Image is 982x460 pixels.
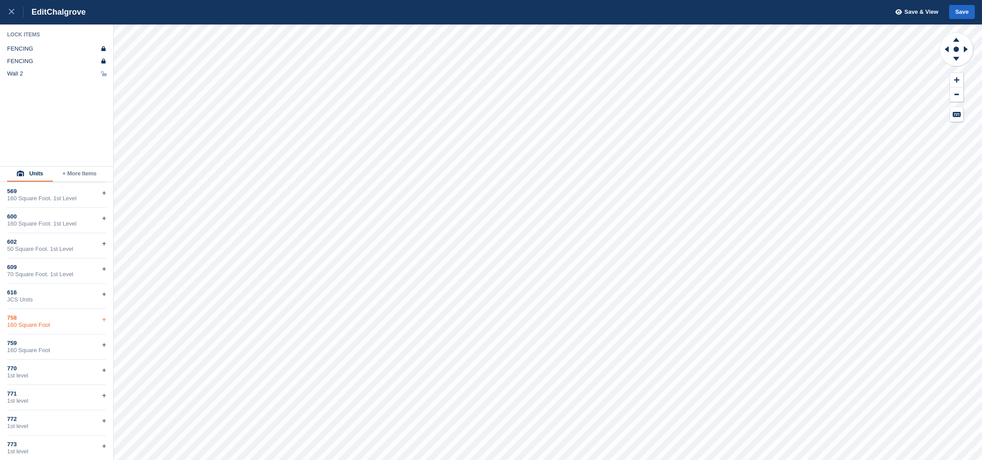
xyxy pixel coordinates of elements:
div: 70 Square Foot. 1st Level [7,271,106,278]
div: + [102,340,106,350]
div: 160 Square Foot. 1st Level [7,220,106,227]
div: 772 [7,416,106,423]
div: Edit Chalgrove [24,7,86,17]
div: 7701st level+ [7,360,106,385]
div: Lock Items [7,31,107,38]
div: 50 Square Foot. 1st Level [7,246,106,253]
div: 60970 Square Foot. 1st Level+ [7,258,106,284]
button: + More Items [53,167,106,182]
div: 7711st level+ [7,385,106,410]
div: 602 [7,238,106,246]
div: + [102,416,106,426]
div: 1st level [7,397,106,404]
div: 1st level [7,448,106,455]
div: + [102,238,106,249]
div: + [102,441,106,452]
span: Save & View [904,8,938,16]
div: FENCING [7,58,33,65]
div: 758 [7,314,106,321]
div: + [102,289,106,300]
div: 160 Square Foot [7,321,106,329]
div: + [102,264,106,274]
div: 1st level [7,423,106,430]
div: 60250 Square Foot. 1st Level+ [7,233,106,258]
div: 771 [7,390,106,397]
button: Units [7,167,53,182]
div: + [102,365,106,376]
div: 600160 Square Foot. 1st Level+ [7,208,106,233]
div: 569160 Square Foot. 1st Level+ [7,182,106,208]
div: 569 [7,188,106,195]
button: Save [949,5,975,20]
button: Zoom Out [950,87,963,102]
div: JCS Units [7,296,106,303]
div: + [102,314,106,325]
div: FENCING [7,45,33,52]
div: 160 Square Foot. 1st Level [7,195,106,202]
div: 773 [7,441,106,448]
div: 616 [7,289,106,296]
div: 759160 Square Foot+ [7,334,106,360]
div: 609 [7,264,106,271]
div: Wall 2 [7,70,23,77]
div: 160 Square Foot [7,347,106,354]
div: 1st level [7,372,106,379]
div: + [102,188,106,198]
div: + [102,213,106,224]
button: Save & View [891,5,938,20]
div: + [102,390,106,401]
div: 758160 Square Foot+ [7,309,106,334]
div: 616JCS Units+ [7,284,106,309]
div: 759 [7,340,106,347]
button: Keyboard Shortcuts [950,107,963,122]
div: 600 [7,213,106,220]
div: 7721st level+ [7,410,106,436]
button: Zoom In [950,73,963,87]
div: 770 [7,365,106,372]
